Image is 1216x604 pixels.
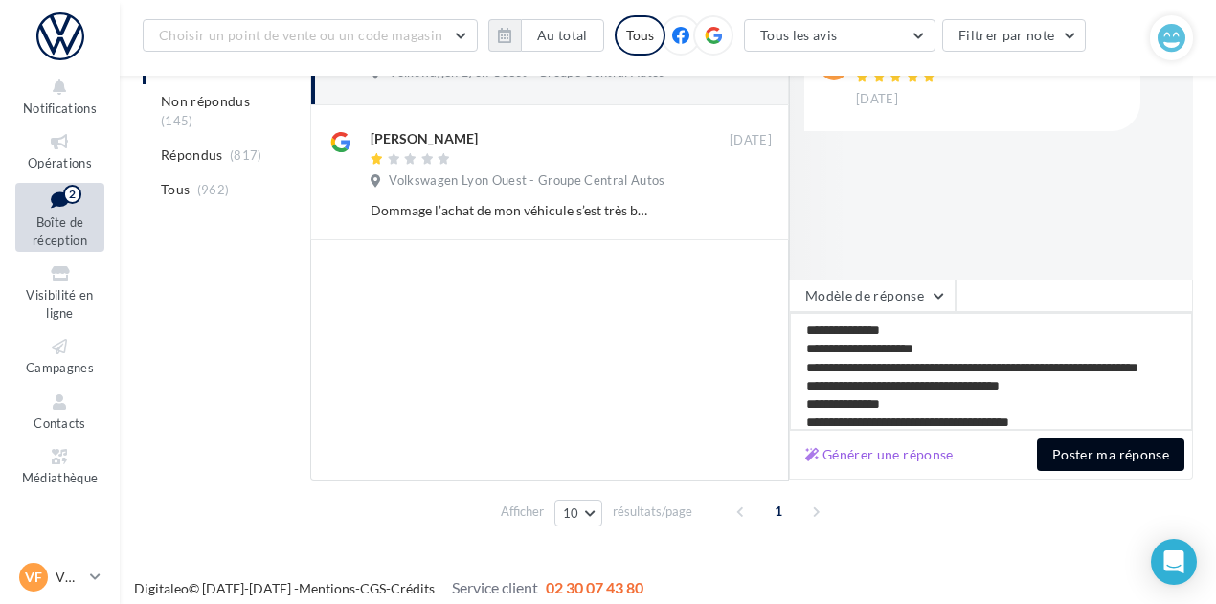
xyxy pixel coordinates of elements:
button: Au total [488,19,604,52]
span: (145) [161,113,193,128]
span: Contacts [34,415,86,431]
span: 10 [563,505,579,521]
span: Campagnes [26,360,94,375]
a: Médiathèque [15,442,104,489]
span: Répondus [161,145,223,165]
span: Boîte de réception [33,214,87,248]
span: Opérations [28,155,92,170]
span: Choisir un point de vente ou un code magasin [159,27,442,43]
span: Visibilité en ligne [26,287,93,321]
button: Au total [521,19,604,52]
a: Mentions [299,580,355,596]
span: Service client [452,578,538,596]
button: 10 [554,500,603,526]
div: [PERSON_NAME] [371,129,478,148]
span: Notifications [23,101,97,116]
span: VF [25,568,42,587]
span: Volkswagen Lyon Ouest - Groupe Central Autos [389,172,664,190]
span: © [DATE]-[DATE] - - - [134,580,643,596]
button: Filtrer par note [942,19,1087,52]
span: Tous [161,180,190,199]
a: Digitaleo [134,580,189,596]
span: Tous les avis [760,27,838,43]
a: Visibilité en ligne [15,259,104,324]
span: Médiathèque [22,470,99,485]
span: (817) [230,147,262,163]
button: Poster ma réponse [1037,438,1184,471]
a: Crédits [391,580,435,596]
a: Campagnes [15,332,104,379]
div: 2 [63,185,81,204]
a: CGS [360,580,386,596]
span: Afficher [501,503,544,521]
button: Modèle de réponse [789,280,956,312]
button: Choisir un point de vente ou un code magasin [143,19,478,52]
button: Notifications [15,73,104,120]
div: Open Intercom Messenger [1151,539,1197,585]
a: Opérations [15,127,104,174]
span: 02 30 07 43 80 [546,578,643,596]
a: Calendrier [15,498,104,545]
a: Boîte de réception2 [15,183,104,253]
span: [DATE] [856,91,898,108]
a: VF VW Francheville [15,559,104,595]
a: Contacts [15,388,104,435]
button: Tous les avis [744,19,935,52]
p: VW Francheville [56,568,82,587]
span: [DATE] [730,132,772,149]
span: résultats/page [613,503,692,521]
div: Dommage l’achat de mon véhicule s’est très bien passé il y a juste deux ans (normal quand on achè... [371,201,647,220]
span: 1 [763,496,794,526]
div: Tous [615,15,665,56]
span: (962) [197,182,230,197]
button: Générer une réponse [798,443,961,466]
span: Non répondus [161,92,250,111]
